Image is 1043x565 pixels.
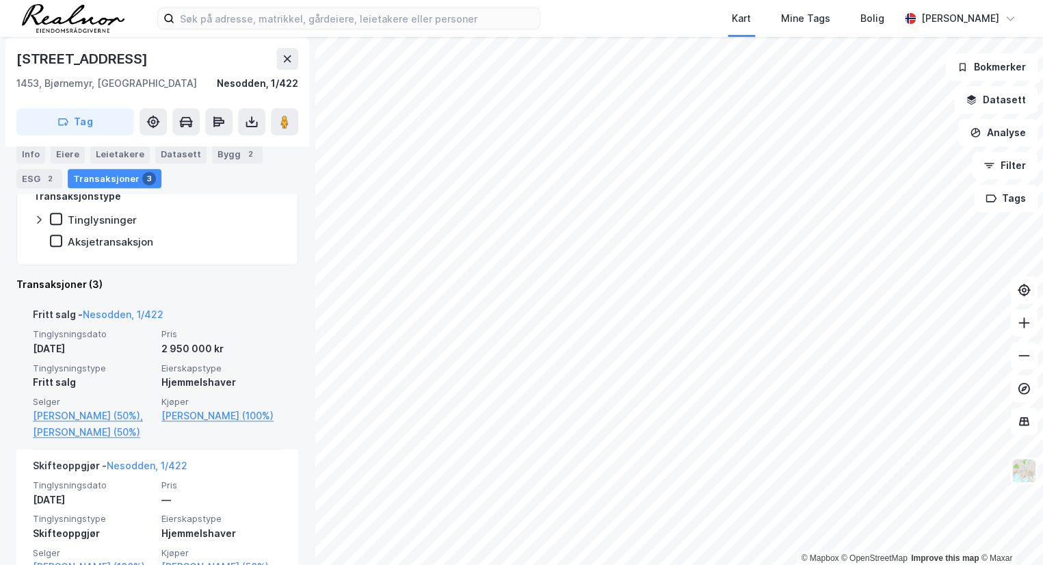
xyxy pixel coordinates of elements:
div: Bolig [860,10,884,27]
div: 1453, Bjørnemyr, [GEOGRAPHIC_DATA] [16,75,197,92]
a: [PERSON_NAME] (100%) [161,408,282,424]
div: 2 [43,172,57,185]
div: 3 [142,172,156,185]
div: Info [16,144,45,163]
span: Tinglysningstype [33,363,153,374]
div: Hjemmelshaver [161,374,282,391]
img: Z [1011,458,1037,484]
div: Leietakere [90,144,150,163]
div: [PERSON_NAME] [921,10,999,27]
button: Datasett [954,86,1038,114]
span: Selger [33,396,153,408]
div: Transaksjonstype [34,188,121,205]
div: Transaksjoner (3) [16,276,298,293]
div: [DATE] [33,492,153,508]
span: Kjøper [161,547,282,559]
div: ESG [16,169,62,188]
button: Tags [974,185,1038,212]
a: Improve this map [911,553,979,563]
span: Pris [161,479,282,491]
div: Nesodden, 1/422 [217,75,298,92]
div: Kontrollprogram for chat [975,499,1043,565]
button: Tag [16,108,134,135]
div: 2 [243,147,257,161]
div: Tinglysninger [68,213,137,226]
div: Datasett [155,144,207,163]
input: Søk på adresse, matrikkel, gårdeiere, leietakere eller personer [174,8,540,29]
iframe: Chat Widget [975,499,1043,565]
div: Bygg [212,144,263,163]
span: Tinglysningsdato [33,479,153,491]
div: Skifteoppgjør - [33,458,187,479]
div: 2 950 000 kr [161,341,282,357]
div: Fritt salg [33,374,153,391]
div: Mine Tags [781,10,830,27]
div: Fritt salg - [33,306,163,328]
span: Tinglysningsdato [33,328,153,340]
span: Eierskapstype [161,363,282,374]
div: Eiere [51,144,85,163]
span: Selger [33,547,153,559]
div: [DATE] [33,341,153,357]
a: [PERSON_NAME] (50%) [33,424,153,441]
div: Aksjetransaksjon [68,235,153,248]
button: Analyse [958,119,1038,146]
span: Kjøper [161,396,282,408]
div: Hjemmelshaver [161,525,282,542]
button: Bokmerker [945,53,1038,81]
a: OpenStreetMap [841,553,908,563]
button: Filter [972,152,1038,179]
span: Eierskapstype [161,513,282,525]
div: [STREET_ADDRESS] [16,48,150,70]
a: [PERSON_NAME] (50%), [33,408,153,424]
div: Skifteoppgjør [33,525,153,542]
div: — [161,492,282,508]
a: Nesodden, 1/422 [83,308,163,320]
a: Mapbox [801,553,839,563]
div: Transaksjoner [68,169,161,188]
span: Pris [161,328,282,340]
span: Tinglysningstype [33,513,153,525]
div: Kart [732,10,751,27]
a: Nesodden, 1/422 [107,460,187,471]
img: realnor-logo.934646d98de889bb5806.png [22,4,124,33]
